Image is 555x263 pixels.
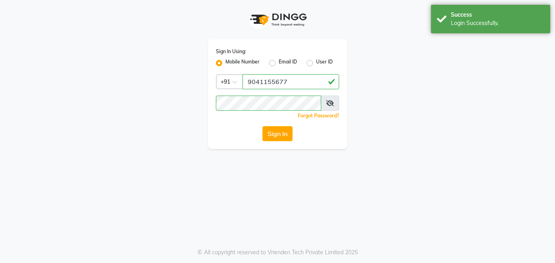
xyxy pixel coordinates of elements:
input: Username [216,96,321,111]
img: logo1.svg [246,8,309,31]
label: User ID [316,58,333,68]
label: Mobile Number [225,58,260,68]
a: Forgot Password? [298,113,339,119]
div: Login Successfully. [451,19,544,27]
input: Username [243,74,339,89]
button: Sign In [262,126,293,141]
label: Email ID [279,58,297,68]
div: Success [451,11,544,19]
label: Sign In Using: [216,48,246,55]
